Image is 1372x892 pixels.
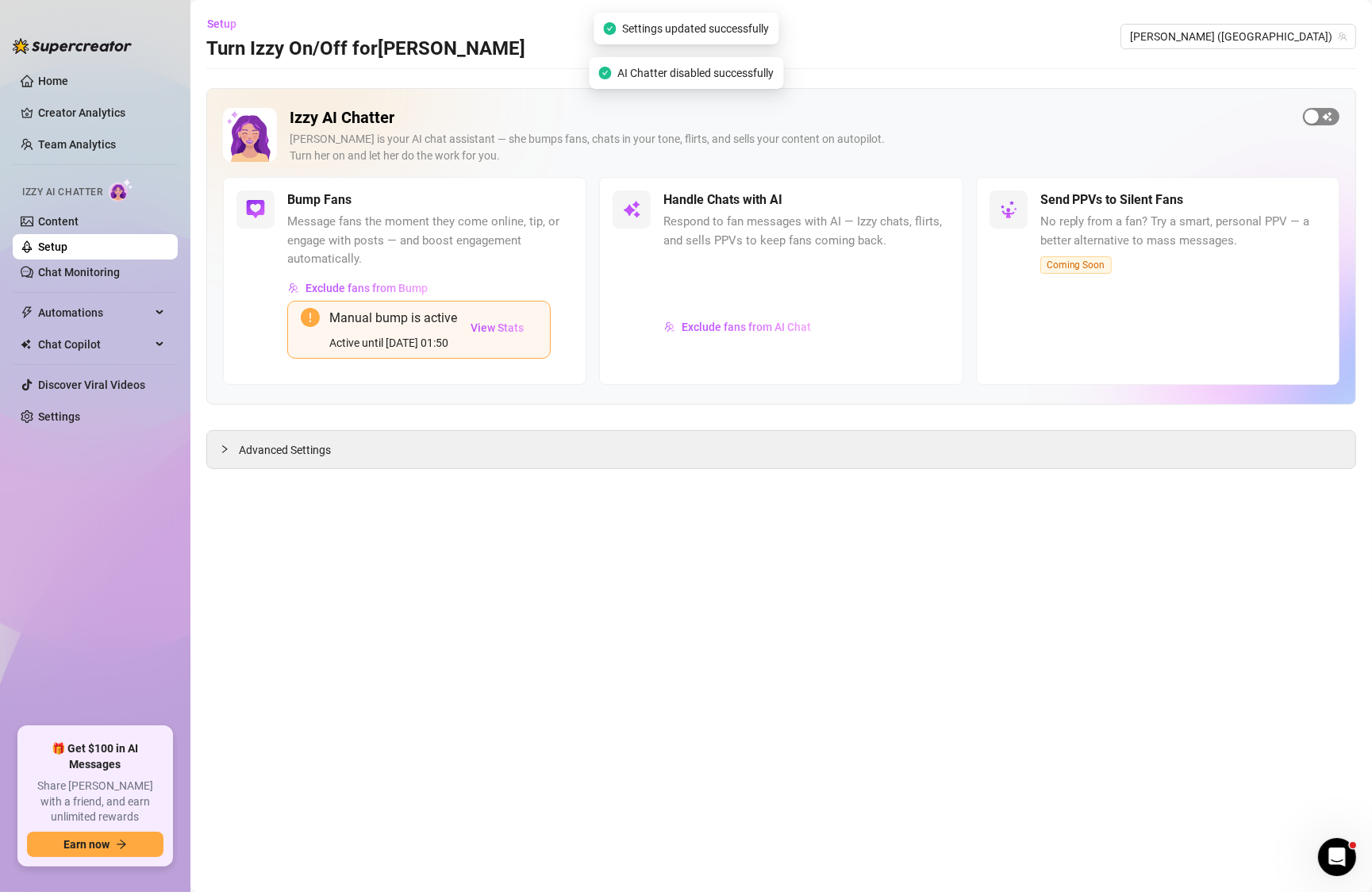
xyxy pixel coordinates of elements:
[622,200,641,219] img: svg%3e
[27,779,163,825] span: Share [PERSON_NAME] with a friend, and earn unlimited rewards
[1318,838,1356,876] iframe: Intercom live chat
[246,200,265,219] img: svg%3e
[38,410,80,423] a: Settings
[38,379,145,391] a: Discover Viral Videos
[1338,32,1347,41] span: team
[1040,256,1112,274] span: Coming Soon
[329,334,457,352] div: Active until [DATE] 01:50
[38,332,151,357] span: Chat Copilot
[38,138,116,151] a: Team Analytics
[301,308,320,327] span: exclamation-circle
[306,282,428,294] span: Exclude fans from Bump
[38,266,120,279] a: Chat Monitoring
[13,38,132,54] img: logo-BBDzfeDw.svg
[287,213,573,269] span: Message fans the moment they come online, tip, or engage with posts — and boost engagement automa...
[109,179,133,202] img: AI Chatter
[287,275,429,301] button: Exclude fans from Bump
[663,190,782,210] h5: Handle Chats with AI
[27,832,163,857] button: Earn nowarrow-right
[206,11,249,37] button: Setup
[329,308,457,328] div: Manual bump is active
[63,838,110,851] span: Earn now
[999,200,1018,219] img: svg%3e
[27,741,163,772] span: 🎁 Get $100 in AI Messages
[116,839,127,850] span: arrow-right
[598,67,611,79] span: check-circle
[223,108,277,162] img: Izzy AI Chatter
[617,64,774,82] span: AI Chatter disabled successfully
[220,444,229,454] span: collapsed
[38,215,79,228] a: Content
[38,300,151,325] span: Automations
[1040,213,1326,250] span: No reply from a fan? Try a smart, personal PPV — a better alternative to mass messages.
[664,321,675,333] img: svg%3e
[239,441,331,459] span: Advanced Settings
[21,306,33,319] span: thunderbolt
[207,17,236,30] span: Setup
[1040,190,1184,210] h5: Send PPVs to Silent Fans
[1130,25,1347,48] span: Linda (lindavo)
[682,321,811,333] span: Exclude fans from AI Chat
[622,20,769,37] span: Settings updated successfully
[663,213,949,250] span: Respond to fan messages with AI — Izzy chats, flirts, and sells PPVs to keep fans coming back.
[457,308,537,348] button: View Stats
[290,108,1290,128] h2: Izzy AI Chatter
[22,185,102,200] span: Izzy AI Chatter
[288,283,299,294] img: svg%3e
[471,321,524,334] span: View Stats
[290,131,1290,164] div: [PERSON_NAME] is your AI chat assistant — she bumps fans, chats in your tone, flirts, and sells y...
[206,37,525,62] h3: Turn Izzy On/Off for [PERSON_NAME]
[21,339,31,350] img: Chat Copilot
[38,240,67,253] a: Setup
[663,314,812,340] button: Exclude fans from AI Chat
[603,22,616,35] span: check-circle
[220,440,239,458] div: collapsed
[287,190,352,210] h5: Bump Fans
[38,75,68,87] a: Home
[38,100,165,125] a: Creator Analytics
